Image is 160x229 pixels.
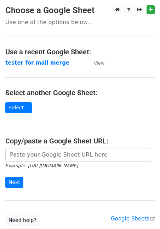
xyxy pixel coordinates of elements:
[5,5,155,16] h3: Choose a Google Sheet
[5,215,40,226] a: Need help?
[5,148,151,162] input: Paste your Google Sheet URL here
[111,216,155,222] a: Google Sheets
[87,60,104,66] a: View
[5,102,32,113] a: Select...
[5,137,155,145] h4: Copy/paste a Google Sheet URL:
[94,60,104,66] small: View
[5,60,69,66] a: tester for mail merge
[5,163,78,168] small: Example: [URL][DOMAIN_NAME]
[5,18,155,26] p: Use one of the options below...
[5,177,23,188] input: Next
[5,88,155,97] h4: Select another Google Sheet:
[5,48,155,56] h4: Use a recent Google Sheet:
